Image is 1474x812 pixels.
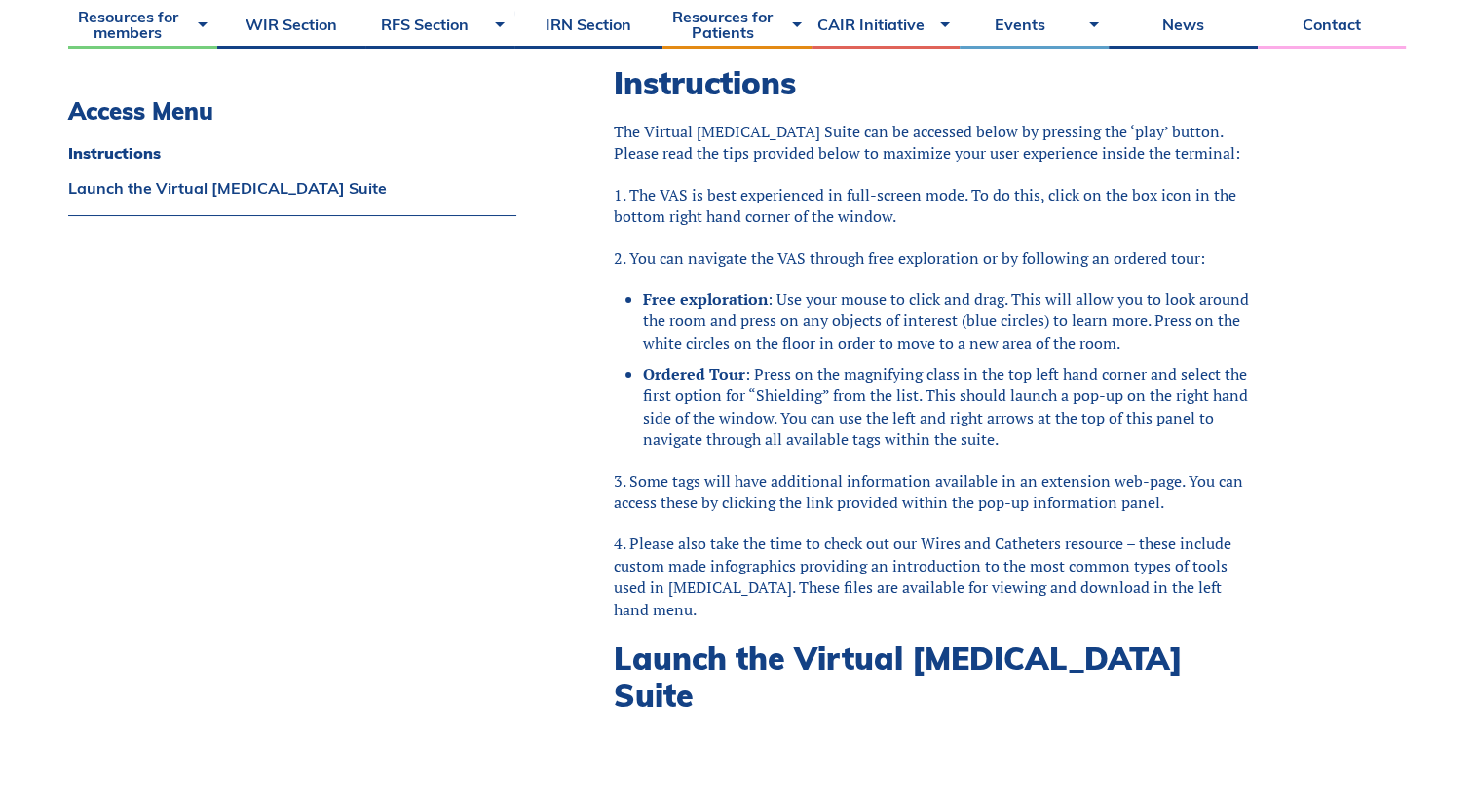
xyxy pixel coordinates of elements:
li: : Press on the magnifying class in the top left hand corner and select the first option for “Shie... [643,363,1260,451]
h2: Launch the Virtual [MEDICAL_DATA] Suite [614,640,1260,715]
a: Instructions [68,145,516,161]
p: 4. Please also take the time to check out our Wires and Catheters resource – these include custom... [614,533,1260,620]
a: Launch the Virtual [MEDICAL_DATA] Suite [68,180,516,196]
li: : Use your mouse to click and drag. This will allow you to look around the room and press on any ... [643,288,1260,353]
p: The Virtual [MEDICAL_DATA] Suite can be accessed below by pressing the ‘play’ button. Please read... [614,121,1260,165]
h3: Access Menu [68,97,516,126]
h2: Instructions [614,64,1260,101]
strong: Free exploration [643,288,768,310]
p: 1. The VAS is best experienced in full-screen mode. To do this, click on the box icon in the bott... [614,184,1260,228]
strong: Ordered Tour [643,363,745,385]
p: 2. You can navigate the VAS through free exploration or by following an ordered tour: [614,247,1260,269]
p: 3. Some tags will have additional information available in an extension web-page. You can access ... [614,470,1260,514]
